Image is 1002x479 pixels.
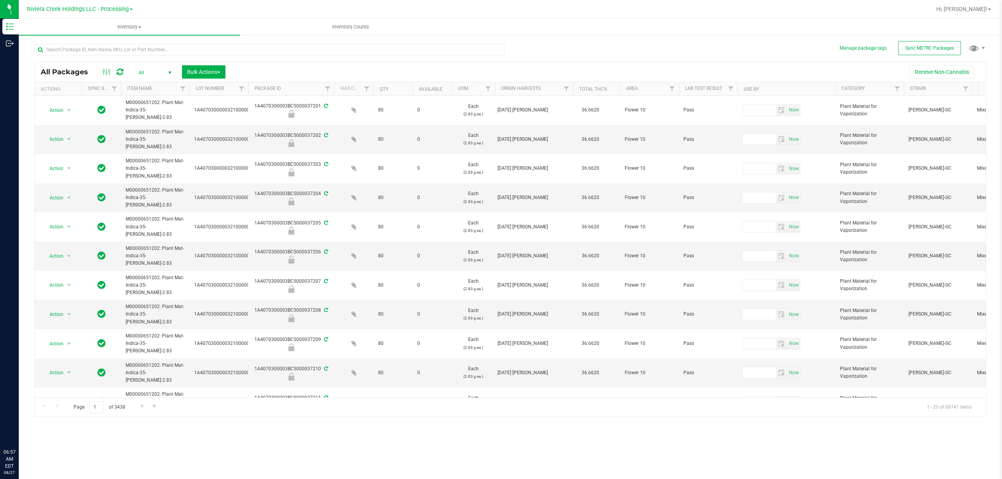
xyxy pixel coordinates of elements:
[43,221,64,232] span: Action
[417,252,447,260] span: 0
[97,134,106,145] span: In Sync
[578,163,603,174] span: 36.6620
[578,104,603,116] span: 36.6620
[497,252,571,260] div: [DATE] [PERSON_NAME]
[787,280,800,291] span: select
[64,192,74,203] span: select
[625,165,674,172] span: Flower 10
[579,86,607,92] a: Total THC%
[43,338,64,349] span: Action
[497,194,571,201] div: [DATE] [PERSON_NAME]
[456,219,490,234] span: Each
[578,396,603,407] span: 36.6620
[840,132,899,147] span: Plant Material for Vaporization
[776,163,787,174] span: select
[787,367,800,379] span: Set Current date
[247,197,335,205] div: Final Check Lock
[787,338,800,349] span: Set Current date
[126,332,185,355] span: M00000651202: Plant Mat-Indica-35-[PERSON_NAME]-2.83
[456,132,490,147] span: Each
[43,105,64,116] span: Action
[97,396,106,407] span: In Sync
[378,282,408,289] span: 80
[921,401,978,413] span: 1 - 20 of 68741 items
[247,227,335,235] div: Final Check Lock
[908,106,968,114] span: [PERSON_NAME]-GC
[43,134,64,145] span: Action
[787,250,800,262] span: Set Current date
[776,396,787,407] span: select
[322,23,380,30] span: Inventory Counts
[456,103,490,118] span: Each
[417,369,447,377] span: 0
[625,369,674,377] span: Flower 10
[247,373,335,380] div: Final Check Lock
[247,336,335,351] div: 1A4070300003BC5000037209
[456,198,490,205] p: (2.83 g ea.)
[247,307,335,322] div: 1A4070300003BC5000037208
[908,252,968,260] span: [PERSON_NAME]-GC
[126,128,185,151] span: M00000651202: Plant Mat-Indica-35-[PERSON_NAME]-2.83
[127,86,152,91] a: Item Name
[776,134,787,145] span: select
[908,340,968,347] span: [PERSON_NAME]-GC
[247,169,335,176] div: Final Check Lock
[126,362,185,384] span: M00000651202: Plant Mat-Indica-35-[PERSON_NAME]-2.83
[578,134,603,145] span: 36.6620
[323,278,328,284] span: Sync from Compliance System
[378,369,408,377] span: 80
[840,190,899,205] span: Plant Material for Vaporization
[64,367,74,378] span: select
[19,19,240,35] a: Inventory
[417,223,447,231] span: 0
[787,309,800,320] span: select
[578,367,603,379] span: 36.6620
[625,310,674,318] span: Flower 10
[247,102,335,118] div: 1A4070300003BC5000037201
[27,6,129,13] span: Riviera Creek Holdings LLC - Processing
[683,165,733,172] span: Pass
[776,251,787,262] span: select
[64,163,74,174] span: select
[910,65,974,79] button: Receive Non-Cannabis
[787,367,800,378] span: select
[724,82,737,95] a: Filter
[97,367,106,378] span: In Sync
[891,82,904,95] a: Filter
[126,215,185,238] span: M00000651202: Plant Mat-Indica-35-[PERSON_NAME]-2.83
[787,163,800,174] span: select
[497,223,571,231] div: [DATE] [PERSON_NAME]
[88,86,118,91] a: Sync Status
[456,161,490,176] span: Each
[625,282,674,289] span: Flower 10
[97,104,106,115] span: In Sync
[744,86,759,92] a: Use By
[501,86,541,91] a: Origin Harvests
[417,194,447,201] span: 0
[247,132,335,147] div: 1A4070300003BC5000037202
[378,136,408,143] span: 80
[64,105,74,116] span: select
[625,223,674,231] span: Flower 10
[23,415,32,425] iframe: Resource center unread badge
[578,280,603,291] span: 36.6620
[126,245,185,267] span: M00000651202: Plant Mat-Indica-35-[PERSON_NAME]-2.83
[776,192,787,203] span: select
[323,366,328,371] span: Sync from Compliance System
[666,82,679,95] a: Filter
[626,86,638,91] a: Area
[685,86,722,91] a: Lab Test Result
[43,309,64,320] span: Action
[194,136,260,143] span: 1A4070300000321000000152
[456,227,490,234] p: (2.83 g ea.)
[787,134,800,145] span: select
[182,65,225,79] button: Bulk Actions
[776,105,787,116] span: select
[625,340,674,347] span: Flower 10
[840,249,899,264] span: Plant Material for Vaporization
[194,165,260,172] span: 1A4070300000321000000152
[908,194,968,201] span: [PERSON_NAME]-GC
[247,248,335,264] div: 1A4070300003BC5000037206
[840,103,899,118] span: Plant Material for Vaporization
[578,221,603,233] span: 36.6620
